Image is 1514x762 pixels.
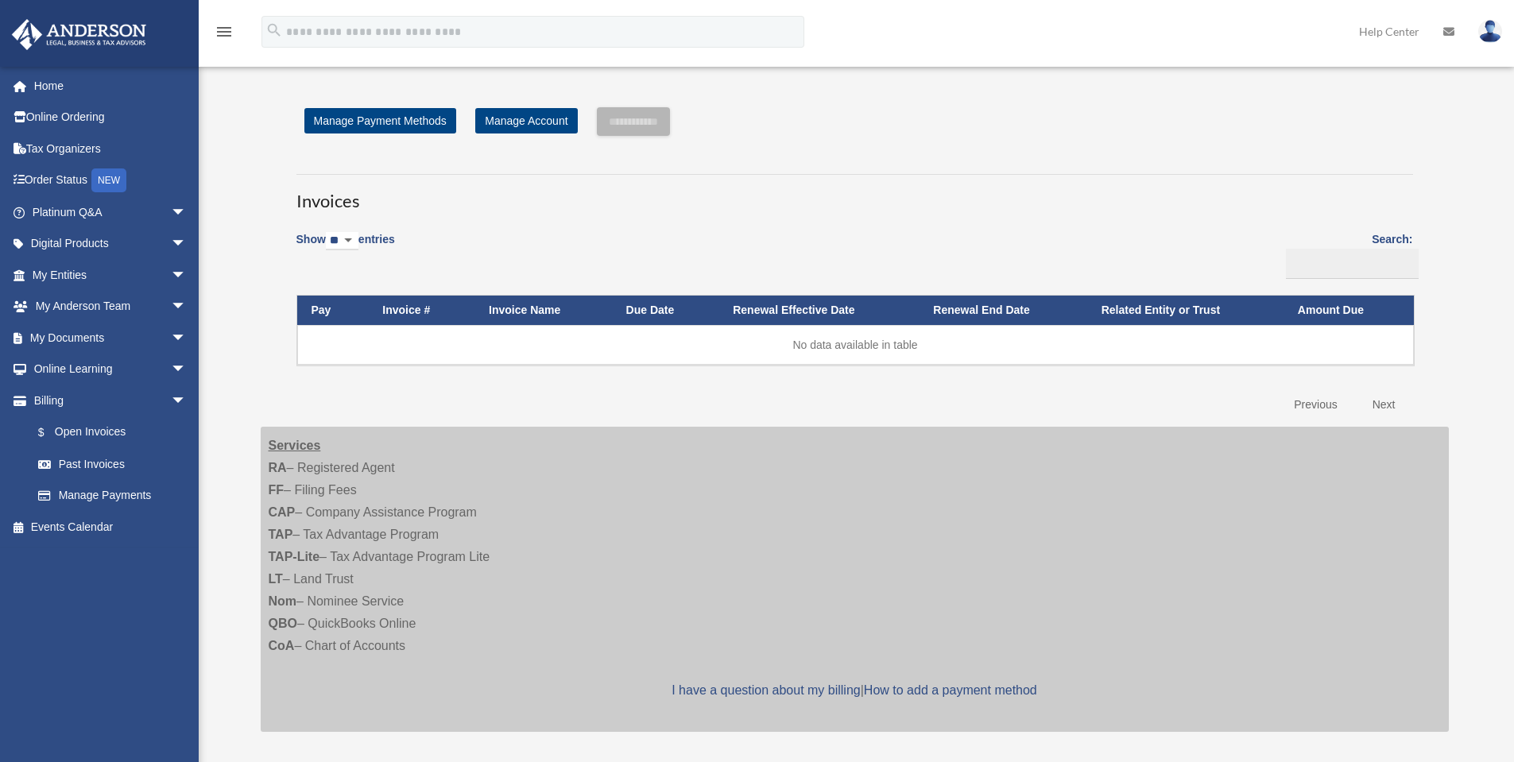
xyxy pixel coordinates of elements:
strong: FF [269,483,285,497]
select: Showentries [326,232,358,250]
th: Due Date: activate to sort column ascending [612,296,719,325]
th: Renewal Effective Date: activate to sort column ascending [718,296,919,325]
a: Previous [1282,389,1349,421]
a: Manage Payments [22,480,203,512]
a: My Anderson Teamarrow_drop_down [11,291,211,323]
strong: TAP-Lite [269,550,320,563]
span: arrow_drop_down [171,291,203,323]
div: – Registered Agent – Filing Fees – Company Assistance Program – Tax Advantage Program – Tax Advan... [261,427,1449,732]
a: How to add a payment method [864,683,1037,697]
span: arrow_drop_down [171,196,203,229]
span: arrow_drop_down [171,354,203,386]
a: Past Invoices [22,448,203,480]
th: Amount Due: activate to sort column ascending [1284,296,1414,325]
h3: Invoices [296,174,1413,214]
a: Home [11,70,211,102]
input: Search: [1286,249,1419,279]
span: arrow_drop_down [171,385,203,417]
a: Digital Productsarrow_drop_down [11,228,211,260]
span: arrow_drop_down [171,228,203,261]
a: Manage Payment Methods [304,108,456,133]
strong: Services [269,439,321,452]
a: $Open Invoices [22,416,195,449]
a: Billingarrow_drop_down [11,385,203,416]
th: Renewal End Date: activate to sort column ascending [919,296,1086,325]
a: My Entitiesarrow_drop_down [11,259,211,291]
i: menu [215,22,234,41]
div: NEW [91,168,126,192]
a: menu [215,28,234,41]
span: $ [47,423,55,443]
label: Show entries [296,230,395,266]
a: Platinum Q&Aarrow_drop_down [11,196,211,228]
a: Online Learningarrow_drop_down [11,354,211,385]
a: Manage Account [475,108,577,133]
th: Invoice #: activate to sort column ascending [368,296,474,325]
th: Pay: activate to sort column descending [297,296,369,325]
span: arrow_drop_down [171,322,203,354]
img: Anderson Advisors Platinum Portal [7,19,151,50]
label: Search: [1280,230,1413,279]
strong: QBO [269,617,297,630]
strong: TAP [269,528,293,541]
strong: Nom [269,594,297,608]
strong: RA [269,461,287,474]
span: arrow_drop_down [171,259,203,292]
th: Related Entity or Trust: activate to sort column ascending [1087,296,1284,325]
a: Online Ordering [11,102,211,133]
i: search [265,21,283,39]
a: Tax Organizers [11,133,211,164]
a: Next [1361,389,1408,421]
strong: CoA [269,639,295,652]
a: Order StatusNEW [11,164,211,197]
a: My Documentsarrow_drop_down [11,322,211,354]
a: Events Calendar [11,511,211,543]
td: No data available in table [297,325,1414,365]
th: Invoice Name: activate to sort column ascending [474,296,612,325]
img: User Pic [1478,20,1502,43]
strong: LT [269,572,283,586]
p: | [269,679,1441,702]
strong: CAP [269,505,296,519]
a: I have a question about my billing [672,683,860,697]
